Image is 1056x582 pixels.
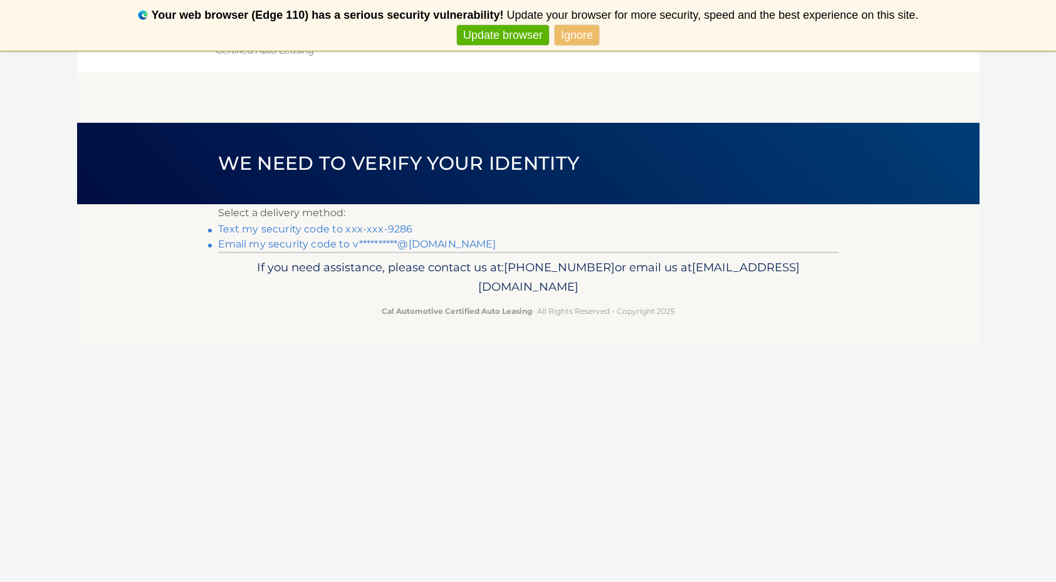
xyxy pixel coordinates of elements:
p: - All Rights Reserved - Copyright 2025 [226,304,830,318]
a: Update browser [457,25,549,46]
a: Text my security code to xxx-xxx-9286 [218,223,413,235]
span: Update your browser for more security, speed and the best experience on this site. [506,9,918,21]
a: Email my security code to v**********@[DOMAIN_NAME] [218,238,496,250]
a: Ignore [555,25,599,46]
span: We need to verify your identity [218,152,580,175]
p: If you need assistance, please contact us at: or email us at [226,257,830,298]
p: Select a delivery method: [218,204,839,222]
span: [PHONE_NUMBER] [504,260,615,274]
b: Your web browser (Edge 110) has a serious security vulnerability! [152,9,504,21]
strong: Cal Automotive Certified Auto Leasing [382,306,532,316]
